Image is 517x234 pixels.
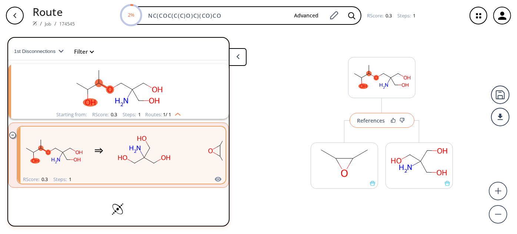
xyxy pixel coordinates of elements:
li: / [40,20,42,27]
div: RScore : [367,13,392,18]
span: 1 [68,176,71,183]
div: Steps : [53,177,71,182]
svg: NC(CO)(CO)CO [111,128,177,174]
p: Route [33,4,75,20]
span: 0.3 [40,176,48,183]
a: Job [45,21,51,27]
input: Enter SMILES [144,12,288,19]
svg: CC(O)C(C)OCC(N)(CO)CO [20,128,87,174]
a: 174545 [59,21,75,27]
button: 1st Disconnections [14,43,70,60]
span: 1 [137,111,141,118]
button: References [350,113,414,128]
button: Filter [70,49,93,54]
button: Advanced [288,9,324,23]
svg: CC(O)C(C)OCC(N)(CO)CO [22,64,215,110]
svg: CC(O)C(C)OCC(N)(CO)CO [348,57,415,95]
svg: CC1OC1C [185,128,251,174]
span: 0.3 [110,111,117,118]
span: 1 / 1 [163,112,171,117]
img: Up [171,110,181,116]
span: 0.3 [384,12,392,19]
span: 1st Disconnections [14,49,59,54]
div: Routes: [145,112,181,117]
li: / [54,20,56,27]
text: 2% [128,11,134,18]
div: Starting from: [56,112,87,117]
svg: CC1OC1C [311,143,378,181]
div: Steps : [123,112,141,117]
span: 1 [412,12,416,19]
ul: clusters [8,60,229,191]
img: Spaya logo [33,21,37,26]
div: References [357,118,385,123]
svg: NC(CO)(CO)CO [386,143,453,181]
div: Steps : [397,13,416,18]
div: RScore : [92,112,117,117]
div: RScore : [23,177,48,182]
